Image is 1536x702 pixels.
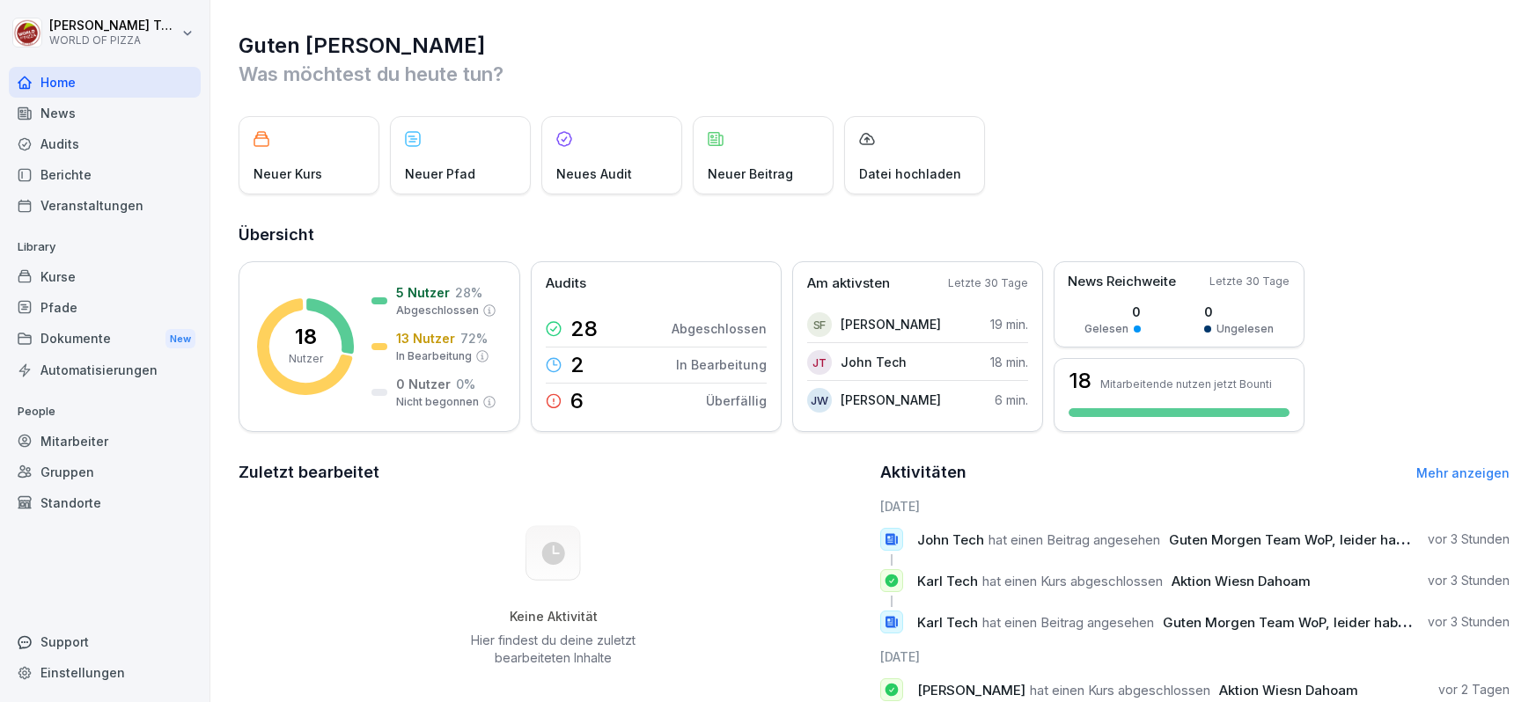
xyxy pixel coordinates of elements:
[239,223,1510,247] h2: Übersicht
[1204,303,1274,321] p: 0
[807,274,890,294] p: Am aktivsten
[239,32,1510,60] h1: Guten [PERSON_NAME]
[948,275,1028,291] p: Letzte 30 Tage
[9,67,201,98] a: Home
[9,128,201,159] a: Audits
[254,165,322,183] p: Neuer Kurs
[1209,274,1290,289] p: Letzte 30 Tage
[465,632,643,667] p: Hier findest du deine zuletzt bearbeiteten Inhalte
[49,18,178,33] p: [PERSON_NAME] Tech
[9,626,201,657] div: Support
[9,426,201,457] a: Mitarbeiter
[396,303,479,318] p: Abgeschlossen
[9,98,201,128] a: News
[841,315,941,333] p: [PERSON_NAME]
[289,351,323,367] p: Nutzer
[239,60,1510,88] p: Was möchtest du heute tun?
[239,460,868,485] h2: Zuletzt bearbeitet
[880,497,1510,516] h6: [DATE]
[1084,321,1128,337] p: Gelesen
[807,350,832,375] div: JT
[706,391,767,410] p: Überfällig
[9,233,201,261] p: Library
[807,312,832,337] div: SF
[1084,303,1141,321] p: 0
[460,329,488,347] p: 72 %
[9,487,201,518] a: Standorte
[1428,572,1510,589] p: vor 3 Stunden
[995,391,1028,409] p: 6 min.
[570,355,584,376] p: 2
[396,375,451,393] p: 0 Nutzer
[672,319,767,338] p: Abgeschlossen
[982,573,1163,589] span: hat einen Kurs abgeschlossen
[1172,573,1311,589] span: Aktion Wiesn Dahoam
[1219,682,1358,698] span: Aktion Wiesn Dahoam
[465,609,643,625] h5: Keine Aktivität
[9,657,201,688] a: Einstellungen
[1068,272,1176,292] p: News Reichweite
[546,274,586,294] p: Audits
[396,348,472,364] p: In Bearbeitung
[405,165,475,183] p: Neuer Pfad
[917,573,978,589] span: Karl Tech
[841,391,941,409] p: [PERSON_NAME]
[9,292,201,323] a: Pfade
[990,315,1028,333] p: 19 min.
[165,329,195,349] div: New
[708,165,793,183] p: Neuer Beitrag
[1438,681,1510,698] p: vor 2 Tagen
[807,388,832,413] div: JW
[9,190,201,221] a: Veranstaltungen
[988,531,1160,548] span: hat einen Beitrag angesehen
[570,391,584,412] p: 6
[396,394,479,410] p: Nicht begonnen
[1428,613,1510,631] p: vor 3 Stunden
[9,261,201,292] a: Kurse
[917,531,984,548] span: John Tech
[880,647,1510,666] h6: [DATE]
[396,329,455,347] p: 13 Nutzer
[1428,530,1510,548] p: vor 3 Stunden
[9,457,201,487] a: Gruppen
[9,323,201,355] div: Dokumente
[570,318,598,340] p: 28
[676,355,767,374] p: In Bearbeitung
[1100,377,1272,391] p: Mitarbeitende nutzen jetzt Bounti
[859,165,961,183] p: Datei hochladen
[841,353,907,371] p: John Tech
[990,353,1028,371] p: 18 min.
[456,375,475,393] p: 0 %
[1069,370,1091,391] h3: 18
[1030,682,1210,698] span: hat einen Kurs abgeschlossen
[1216,321,1274,337] p: Ungelesen
[9,355,201,385] a: Automatisierungen
[1416,465,1510,480] a: Mehr anzeigen
[982,614,1154,631] span: hat einen Beitrag angesehen
[9,323,201,355] a: DokumenteNew
[396,283,450,302] p: 5 Nutzer
[295,326,317,347] p: 18
[917,614,978,631] span: Karl Tech
[455,283,482,302] p: 28 %
[9,398,201,426] p: People
[556,165,632,183] p: Neues Audit
[917,682,1025,698] span: [PERSON_NAME]
[880,460,966,485] h2: Aktivitäten
[9,159,201,190] a: Berichte
[49,34,178,47] p: WORLD OF PIZZA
